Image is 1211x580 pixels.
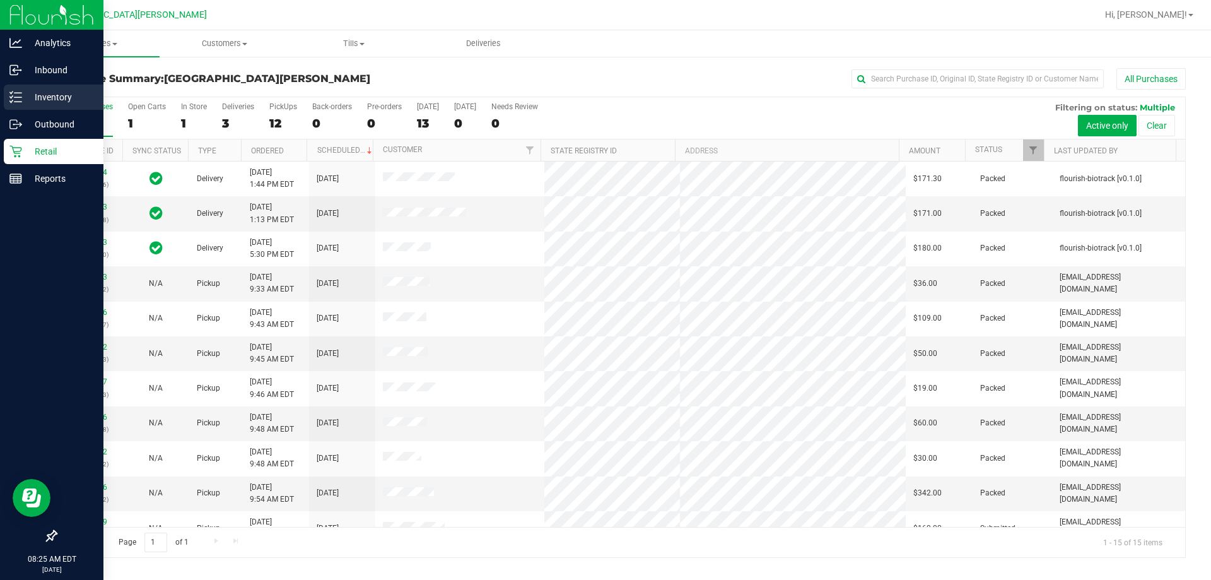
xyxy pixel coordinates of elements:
span: Pickup [197,382,220,394]
button: N/A [149,312,163,324]
div: [DATE] [417,102,439,111]
div: [DATE] [454,102,476,111]
span: Hi, [PERSON_NAME]! [1105,9,1187,20]
button: N/A [149,453,163,465]
span: [DATE] [317,348,339,360]
a: Filter [1023,139,1044,161]
span: flourish-biotrack [v0.1.0] [1060,242,1142,254]
span: [DATE] [317,487,339,499]
button: N/A [149,348,163,360]
a: State Registry ID [551,146,617,155]
span: Filtering on status: [1055,102,1137,112]
span: Pickup [197,348,220,360]
span: Not Applicable [149,349,163,358]
span: [DATE] 9:33 AM EDT [250,271,294,295]
span: [EMAIL_ADDRESS][DOMAIN_NAME] [1060,446,1178,470]
p: Reports [22,171,98,186]
a: Ordered [251,146,284,155]
inline-svg: Inbound [9,64,22,76]
button: All Purchases [1116,68,1186,90]
a: Sync Status [132,146,181,155]
a: 11853717 [72,377,107,386]
button: N/A [149,382,163,394]
span: Delivery [197,208,223,220]
button: N/A [149,417,163,429]
div: 0 [312,116,352,131]
a: 11853316 [72,308,107,317]
span: $30.00 [913,453,937,465]
span: [EMAIL_ADDRESS][DOMAIN_NAME] [1060,411,1178,435]
span: Delivery [197,173,223,185]
a: Last Updated By [1054,146,1118,155]
span: Pickup [197,312,220,324]
a: Customer [383,145,422,154]
span: [DATE] 9:48 AM EDT [250,446,294,470]
span: Packed [980,382,1005,394]
a: 11853849 [72,518,107,526]
span: $109.00 [913,312,942,324]
p: [DATE] [6,565,98,574]
span: Tills [290,38,418,49]
span: Not Applicable [149,418,163,427]
span: $50.00 [913,348,937,360]
span: Delivery [197,242,223,254]
a: 11851773 [72,238,107,247]
span: [DATE] 9:54 AM EDT [250,482,294,506]
a: Customers [160,30,289,57]
a: 11853263 [72,273,107,281]
a: 11834904 [72,168,107,177]
span: Packed [980,208,1005,220]
button: N/A [149,523,163,535]
inline-svg: Analytics [9,37,22,49]
a: 11853512 [72,343,107,352]
div: 0 [491,116,538,131]
span: Submitted [980,523,1015,535]
a: 11853746 [72,413,107,422]
span: [GEOGRAPHIC_DATA][PERSON_NAME] [164,73,370,85]
span: [DATE] [317,382,339,394]
span: Pickup [197,453,220,465]
span: Not Applicable [149,488,163,497]
span: [EMAIL_ADDRESS][DOMAIN_NAME] [1060,271,1178,295]
span: Deliveries [449,38,518,49]
a: 11853826 [72,483,107,492]
span: 1 - 15 of 15 items [1093,533,1173,552]
input: Search Purchase ID, Original ID, State Registry ID or Customer Name... [851,69,1104,88]
span: Not Applicable [149,279,163,288]
div: 3 [222,116,254,131]
span: flourish-biotrack [v0.1.0] [1060,173,1142,185]
span: Packed [980,453,1005,465]
a: Amount [909,146,940,155]
span: In Sync [149,204,163,222]
span: $60.00 [913,417,937,429]
a: Scheduled [317,146,375,155]
span: [EMAIL_ADDRESS][DOMAIN_NAME] [1060,516,1178,540]
a: Type [198,146,216,155]
span: Page of 1 [108,533,199,552]
div: 1 [128,116,166,131]
div: Pre-orders [367,102,402,111]
span: Not Applicable [149,454,163,463]
span: Pickup [197,523,220,535]
span: Pickup [197,278,220,290]
span: [DATE] [317,453,339,465]
span: Packed [980,487,1005,499]
div: 0 [367,116,402,131]
span: [EMAIL_ADDRESS][DOMAIN_NAME] [1060,482,1178,506]
div: 1 [181,116,207,131]
a: Filter [520,139,541,161]
span: $171.30 [913,173,942,185]
span: Pickup [197,417,220,429]
a: Deliveries [419,30,548,57]
div: 12 [269,116,297,131]
span: Packed [980,278,1005,290]
span: [DATE] 1:44 PM EDT [250,167,294,191]
iframe: Resource center [13,479,50,517]
a: Tills [289,30,418,57]
span: [DATE] [317,523,339,535]
div: 13 [417,116,439,131]
th: Address [675,139,899,162]
div: 0 [454,116,476,131]
h3: Purchase Summary: [56,73,432,85]
a: 11849923 [72,203,107,211]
